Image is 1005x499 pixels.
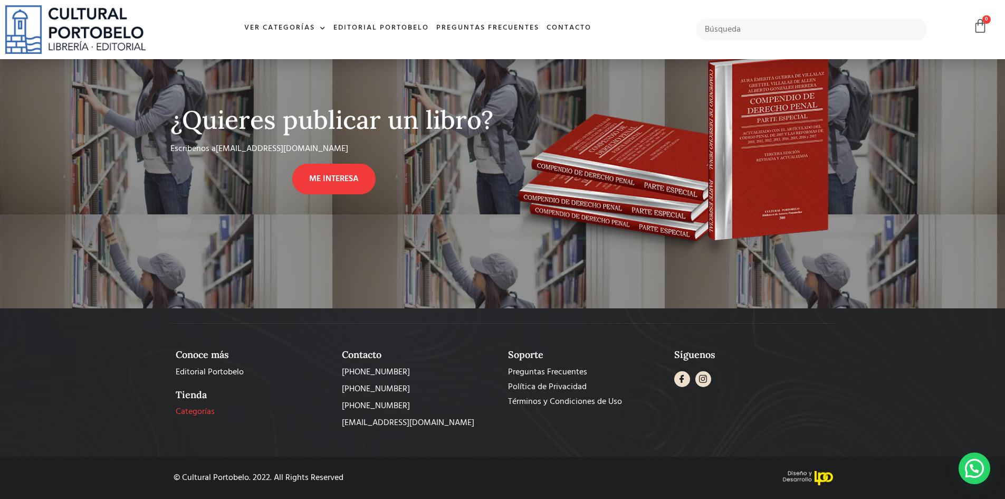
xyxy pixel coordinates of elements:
div: Contactar por WhatsApp [959,453,990,484]
span: Política de Privacidad [508,381,587,393]
a: [PHONE_NUMBER] [342,383,497,396]
span: Términos y Condiciones de Uso [508,396,622,408]
div: Escribenos a [170,143,487,164]
span: [PHONE_NUMBER] [342,383,410,396]
a: Ver Categorías [241,17,330,40]
a: [EMAIL_ADDRESS][DOMAIN_NAME] [216,142,348,156]
span: Preguntas Frecuentes [508,366,587,379]
h2: Tienda [176,389,331,401]
a: Contacto [543,17,595,40]
input: Búsqueda [696,18,927,41]
span: Editorial Portobelo [176,366,244,379]
a: [PHONE_NUMBER] [342,400,497,412]
a: Preguntas frecuentes [433,17,543,40]
a: Preguntas Frecuentes [508,366,664,379]
a: Términos y Condiciones de Uso [508,396,664,408]
h2: Síguenos [674,349,830,361]
a: Editorial Portobelo [176,366,331,379]
a: [PHONE_NUMBER] [342,366,497,379]
a: Política de Privacidad [508,381,664,393]
h2: Soporte [508,349,664,361]
a: Categorías [176,406,331,418]
span: [PHONE_NUMBER] [342,400,410,412]
a: Editorial Portobelo [330,17,433,40]
div: © Cultural Portobelo. 2022. All Rights Reserved [174,474,494,482]
span: ME INTERESA [309,173,359,185]
a: [EMAIL_ADDRESS][DOMAIN_NAME] [342,417,497,429]
span: [EMAIL_ADDRESS][DOMAIN_NAME] [342,417,474,429]
h2: Contacto [342,349,497,361]
a: 0 [973,18,988,34]
h2: ¿Quieres publicar un libro? [170,106,497,134]
a: ME INTERESA [292,164,376,194]
span: Categorías [176,406,215,418]
span: 0 [982,15,991,24]
h2: Conoce más [176,349,331,361]
span: [PHONE_NUMBER] [342,366,410,379]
